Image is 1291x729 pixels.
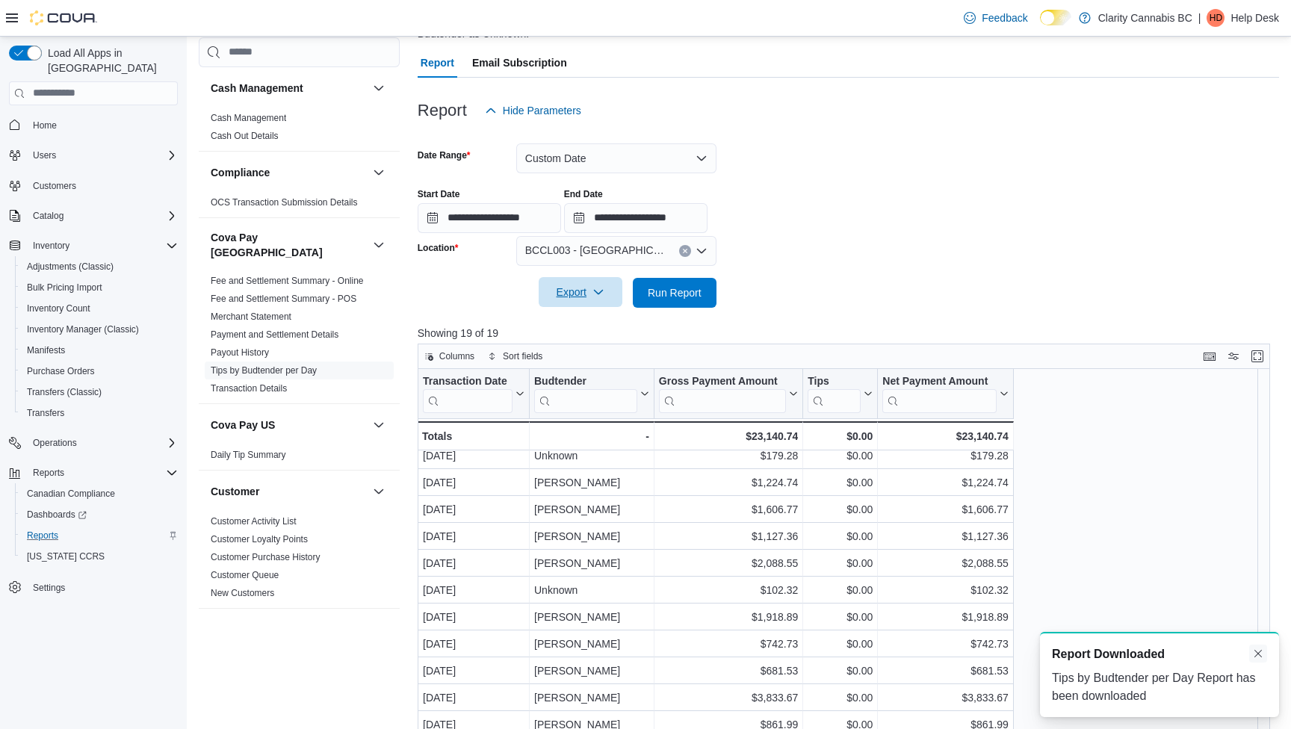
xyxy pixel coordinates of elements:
button: Budtender [534,374,649,412]
span: Home [27,116,178,134]
span: Transfers (Classic) [27,386,102,398]
div: [PERSON_NAME] [534,608,649,626]
div: Cash Management [199,109,400,151]
div: $0.00 [808,581,873,599]
div: $3,833.67 [882,689,1009,707]
span: Reports [27,530,58,542]
label: Start Date [418,188,460,200]
a: Fee and Settlement Summary - POS [211,294,356,304]
div: $1,606.77 [659,500,798,518]
img: Cova [30,10,97,25]
div: Unknown [534,447,649,465]
div: Notification [1052,645,1267,663]
div: [DATE] [423,581,524,599]
button: Home [3,114,184,136]
a: Inventory Manager (Classic) [21,320,145,338]
a: Bulk Pricing Import [21,279,108,297]
div: $1,224.74 [882,474,1009,491]
a: Customer Purchase History [211,552,321,562]
label: Location [418,242,459,254]
button: Enter fullscreen [1248,347,1266,365]
button: Users [3,145,184,166]
button: Tips [808,374,873,412]
button: Catalog [3,205,184,226]
span: Bulk Pricing Import [21,279,178,297]
button: Catalog [27,207,69,225]
button: Reports [15,525,184,546]
label: Date Range [418,149,471,161]
h3: Cash Management [211,81,303,96]
a: Dashboards [15,504,184,525]
span: Operations [33,437,77,449]
div: [DATE] [423,474,524,491]
a: Inventory Count [21,300,96,317]
a: Transaction Details [211,383,287,394]
span: HD [1210,9,1222,27]
div: Transaction Date [423,374,513,388]
div: Tips [808,374,861,412]
a: [US_STATE] CCRS [21,547,111,565]
div: $0.00 [808,662,873,680]
div: $1,127.36 [659,527,798,545]
a: Customer Queue [211,570,279,580]
span: Bulk Pricing Import [27,282,102,294]
div: $1,918.89 [659,608,798,626]
div: [DATE] [423,689,524,707]
span: Customers [27,176,178,195]
button: Cash Management [370,79,388,97]
div: Cova Pay [GEOGRAPHIC_DATA] [199,272,400,403]
span: [US_STATE] CCRS [27,550,105,562]
span: Report Downloaded [1052,645,1165,663]
span: Adjustments (Classic) [21,258,178,276]
div: $2,088.55 [882,554,1009,572]
span: Catalog [27,207,178,225]
button: Net Payment Amount [882,374,1009,412]
button: Cova Pay US [211,418,367,432]
div: Unknown [534,581,649,599]
span: Manifests [27,344,65,356]
button: Cash Management [211,81,367,96]
button: Users [27,146,62,164]
button: Cova Pay US [370,416,388,434]
span: Sort fields [503,350,542,362]
span: Reports [33,467,64,479]
div: $0.00 [808,608,873,626]
div: $2,088.55 [659,554,798,572]
div: Net Payment Amount [882,374,997,388]
button: Keyboard shortcuts [1201,347,1219,365]
span: Export [548,277,613,307]
div: $0.00 [808,447,873,465]
button: Inventory Manager (Classic) [15,319,184,340]
a: Customer Activity List [211,516,297,527]
div: $1,918.89 [882,608,1009,626]
a: Customers [27,177,82,195]
button: Run Report [633,278,716,308]
button: Inventory [3,235,184,256]
div: $1,224.74 [659,474,798,491]
span: Hide Parameters [503,103,581,118]
button: Reports [3,462,184,483]
div: $0.00 [808,527,873,545]
div: $1,127.36 [882,527,1009,545]
button: Adjustments (Classic) [15,256,184,277]
button: Export [539,277,622,307]
a: Cash Out Details [211,131,279,141]
button: Cova Pay [GEOGRAPHIC_DATA] [370,236,388,254]
a: Fee and Settlement Summary - Online [211,276,364,286]
div: $742.73 [659,635,798,653]
label: End Date [564,188,603,200]
button: Compliance [370,164,388,182]
a: Dashboards [21,506,93,524]
div: $681.53 [659,662,798,680]
a: Transfers (Classic) [21,383,108,401]
button: Cova Pay [GEOGRAPHIC_DATA] [211,230,367,260]
div: $0.00 [808,500,873,518]
div: $102.32 [882,581,1009,599]
button: Sort fields [482,347,548,365]
div: $1,606.77 [882,500,1009,518]
span: Inventory Count [27,303,90,314]
input: Press the down key to open a popover containing a calendar. [418,203,561,233]
div: $23,140.74 [882,427,1009,445]
span: Catalog [33,210,64,222]
div: [DATE] [423,527,524,545]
